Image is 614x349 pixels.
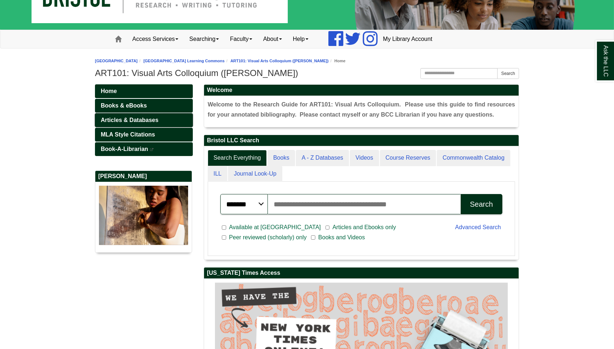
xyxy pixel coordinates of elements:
a: Home [95,84,193,98]
a: Books [267,150,295,166]
input: Articles and Ebooks only [325,224,330,231]
span: Peer reviewed (scholarly) only [226,233,310,242]
a: Journal Look-Up [228,166,282,182]
a: MLA Style Citations [95,128,193,142]
i: This link opens in a new window [150,148,154,151]
span: MLA Style Citations [101,131,155,138]
a: ILL [208,166,227,182]
span: Welcome to the Research Guide for ART101: Visual Arts Colloquium. Please use this guide to find r... [208,101,515,118]
a: [GEOGRAPHIC_DATA] Learning Commons [144,59,225,63]
span: Books and Videos [315,233,368,242]
span: Books & eBooks [101,102,147,109]
a: Search Everything [208,150,267,166]
a: Access Services [127,30,184,48]
a: Course Reserves [380,150,436,166]
a: Articles & Databases [95,113,193,127]
a: [GEOGRAPHIC_DATA] [95,59,138,63]
span: Articles and Ebooks only [329,223,399,232]
h2: [PERSON_NAME] [95,171,192,182]
h2: [US_STATE] Times Access [204,268,519,279]
div: Search [470,200,493,209]
a: My Library Account [378,30,438,48]
a: Advanced Search [455,224,501,230]
input: Peer reviewed (scholarly) only [222,234,226,241]
li: Home [328,58,345,64]
a: Searching [184,30,224,48]
a: Commonwealth Catalog [437,150,510,166]
span: Available at [GEOGRAPHIC_DATA] [226,223,324,232]
a: Help [287,30,314,48]
h2: Welcome [204,85,519,96]
nav: breadcrumb [95,58,519,64]
span: Articles & Databases [101,117,158,123]
a: Books & eBooks [95,99,193,113]
input: Books and Videos [311,234,315,241]
span: Home [101,88,117,94]
a: A - Z Databases [296,150,349,166]
button: Search [461,194,502,214]
button: Search [497,68,519,79]
div: Guide Pages [95,84,193,260]
span: Book-A-Librarian [101,146,148,152]
a: ART101: Visual Arts Colloquium ([PERSON_NAME]) [231,59,329,63]
a: Faculty [224,30,258,48]
h2: Bristol LLC Search [204,135,519,146]
h1: ART101: Visual Arts Colloquium ([PERSON_NAME]) [95,68,519,78]
a: Book-A-Librarian [95,142,193,156]
input: Available at [GEOGRAPHIC_DATA] [222,224,226,231]
a: About [258,30,287,48]
a: Videos [350,150,379,166]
